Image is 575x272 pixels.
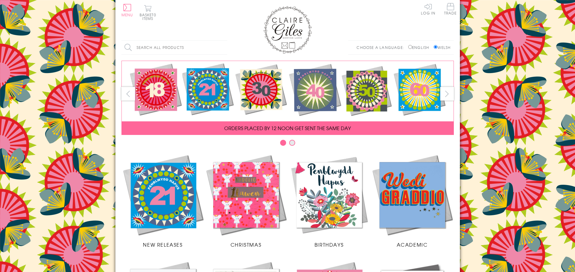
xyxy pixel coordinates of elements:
input: Search [221,41,227,54]
a: Christmas [205,153,288,248]
a: Birthdays [288,153,371,248]
span: Academic [397,241,428,248]
span: Trade [444,3,457,15]
button: Carousel Page 2 [289,140,295,146]
span: Menu [121,12,133,18]
p: Choose a language: [357,45,407,50]
label: Welsh [434,45,451,50]
a: Trade [444,3,457,16]
a: Academic [371,153,454,248]
div: Carousel Pagination [121,139,454,149]
button: Basket0 items [140,5,156,20]
input: Welsh [434,45,438,49]
input: English [408,45,412,49]
span: Birthdays [315,241,344,248]
label: English [408,45,432,50]
a: New Releases [121,153,205,248]
button: Menu [121,4,133,17]
input: Search all products [121,41,227,54]
img: Claire Giles Greetings Cards [263,6,312,54]
a: Log In [421,3,435,15]
span: Christmas [231,241,261,248]
span: New Releases [143,241,183,248]
button: next [440,87,454,101]
button: Carousel Page 1 (Current Slide) [280,140,286,146]
span: 0 items [142,12,156,21]
span: ORDERS PLACED BY 12 NOON GET SENT THE SAME DAY [224,124,351,132]
button: prev [121,87,135,101]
